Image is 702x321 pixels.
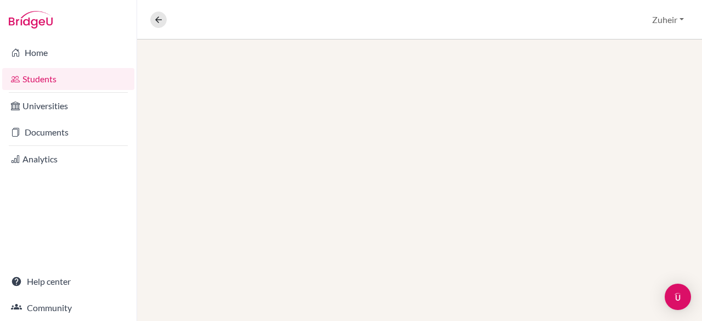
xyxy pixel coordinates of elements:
a: Analytics [2,148,134,170]
a: Students [2,68,134,90]
div: Open Intercom Messenger [665,284,691,310]
a: Community [2,297,134,319]
a: Universities [2,95,134,117]
a: Home [2,42,134,64]
a: Documents [2,121,134,143]
button: Zuheir [647,9,689,30]
img: Bridge-U [9,11,53,29]
a: Help center [2,271,134,292]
